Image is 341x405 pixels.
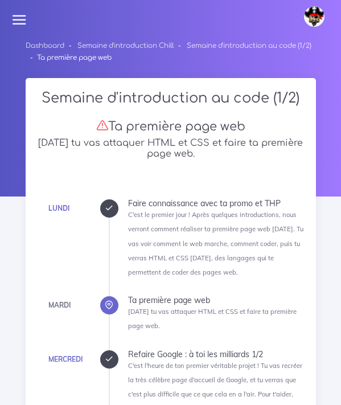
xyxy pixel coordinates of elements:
a: Semaine d'introduction Chill [77,42,174,50]
li: Ta première page web [26,52,112,64]
h3: Ta première page web [38,119,304,134]
h5: [DATE] tu vas attaquer HTML et CSS et faire ta première page web. [38,138,304,159]
div: Refaire Google : à toi les milliards 1/2 [128,350,304,358]
div: Faire connaissance avec ta promo et THP [128,199,304,207]
a: Semaine d'introduction au code (1/2) [187,42,311,50]
small: [DATE] tu vas attaquer HTML et CSS et faire ta première page web. [128,308,297,330]
div: Ta première page web [128,296,304,304]
a: Mercredi [48,355,83,363]
a: Lundi [48,204,69,212]
div: Mardi [48,299,71,312]
h2: Semaine d'introduction au code (1/2) [38,90,304,107]
a: Dashboard [26,42,64,50]
img: avatar [304,6,324,27]
small: C'est le premier jour ! Après quelques introductions, nous verront comment réaliser ta première p... [128,211,303,276]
